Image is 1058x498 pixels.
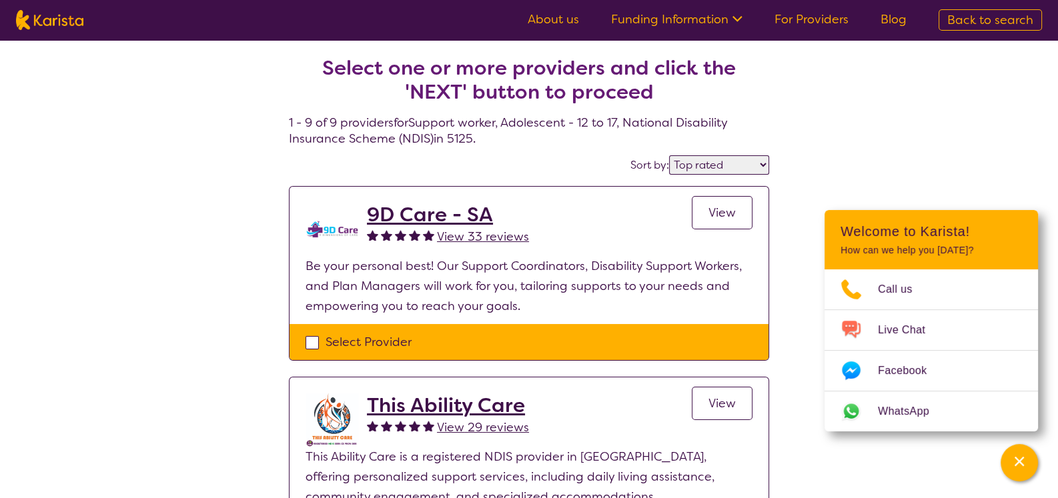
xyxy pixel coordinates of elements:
[306,393,359,447] img: gsdcjusr4h8ax57pm8t9.jpg
[692,196,752,229] a: View
[437,227,529,247] a: View 33 reviews
[630,158,669,172] label: Sort by:
[305,56,753,104] h2: Select one or more providers and click the 'NEXT' button to proceed
[1001,444,1038,481] button: Channel Menu
[692,387,752,420] a: View
[395,420,406,431] img: fullstar
[611,11,742,27] a: Funding Information
[381,420,392,431] img: fullstar
[381,229,392,241] img: fullstar
[841,223,1022,239] h2: Welcome to Karista!
[367,203,529,227] a: 9D Care - SA
[774,11,849,27] a: For Providers
[423,420,434,431] img: fullstar
[367,393,529,417] a: This Ability Care
[437,229,529,245] span: View 33 reviews
[947,12,1033,28] span: Back to search
[367,420,378,431] img: fullstar
[825,210,1038,431] div: Channel Menu
[423,229,434,241] img: fullstar
[409,229,420,241] img: fullstar
[841,245,1022,256] p: How can we help you [DATE]?
[437,417,529,437] a: View 29 reviews
[437,419,529,435] span: View 29 reviews
[825,391,1038,431] a: Web link opens in a new tab.
[289,24,769,147] h4: 1 - 9 of 9 providers for Support worker , Adolescent - 12 to 17 , National Disability Insurance S...
[708,395,736,411] span: View
[708,205,736,221] span: View
[939,9,1042,31] a: Back to search
[528,11,579,27] a: About us
[878,320,941,340] span: Live Chat
[16,10,83,30] img: Karista logo
[306,203,359,256] img: tm0unixx98hwpl6ajs3b.png
[881,11,907,27] a: Blog
[825,269,1038,431] ul: Choose channel
[878,401,945,421] span: WhatsApp
[409,420,420,431] img: fullstar
[878,361,943,381] span: Facebook
[367,229,378,241] img: fullstar
[395,229,406,241] img: fullstar
[878,279,929,299] span: Call us
[306,256,752,316] p: Be your personal best! Our Support Coordinators, Disability Support Workers, and Plan Managers wi...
